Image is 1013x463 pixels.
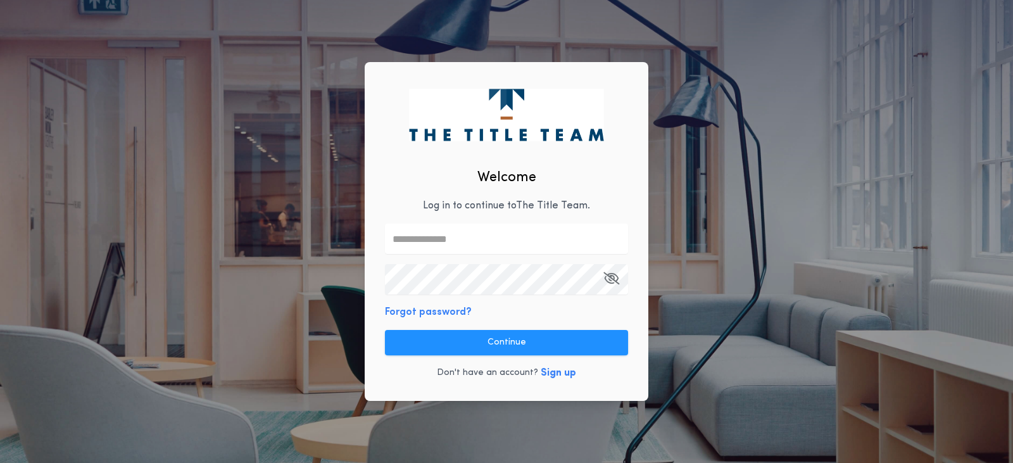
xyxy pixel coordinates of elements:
button: Sign up [541,365,576,381]
button: Forgot password? [385,305,472,320]
p: Don't have an account? [437,367,538,379]
h2: Welcome [477,167,536,188]
p: Log in to continue to The Title Team . [423,198,590,213]
img: logo [409,89,603,141]
button: Continue [385,330,628,355]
